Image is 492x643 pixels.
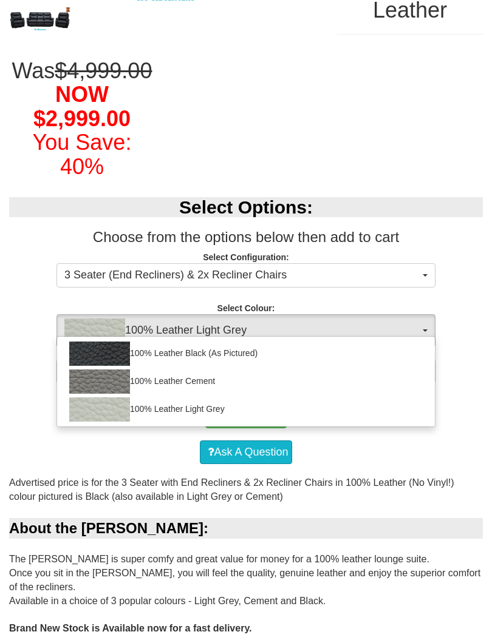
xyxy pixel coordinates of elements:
[69,369,130,394] img: 100% Leather Cement
[69,342,130,366] img: 100% Leather Black (As Pictured)
[57,340,435,368] a: 100% Leather Black (As Pictured)
[57,396,435,423] a: 100% Leather Light Grey
[57,368,435,396] a: 100% Leather Cement
[69,397,130,422] img: 100% Leather Light Grey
